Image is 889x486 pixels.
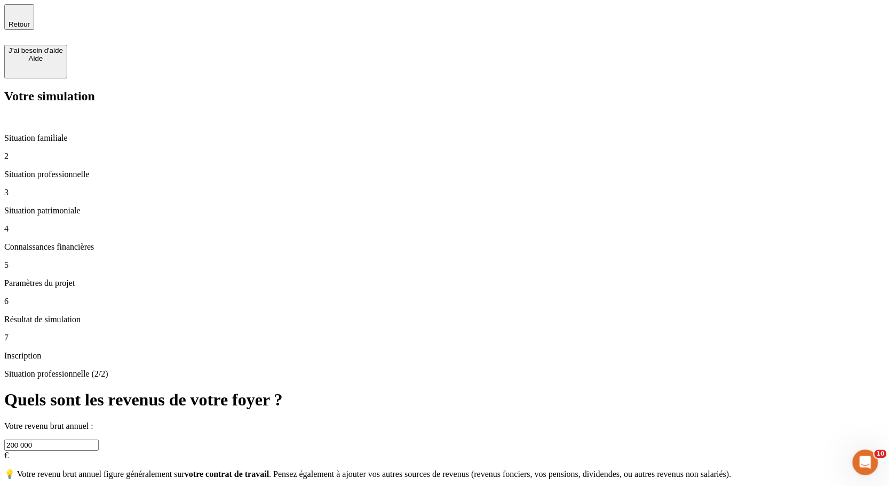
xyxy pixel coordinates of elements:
[4,242,885,252] p: Connaissances financières
[4,390,885,410] h1: Quels sont les revenus de votre foyer ?
[4,224,885,234] p: 4
[4,440,99,451] input: 0
[4,451,9,460] span: €
[4,188,885,197] p: 3
[4,4,34,30] button: Retour
[875,450,887,458] span: 10
[4,421,885,431] p: Votre revenu brut annuel :
[9,54,63,62] div: Aide
[4,278,885,288] p: Paramètres du projet
[4,315,885,324] p: Résultat de simulation
[9,46,63,54] div: J’ai besoin d'aide
[4,133,885,143] p: Situation familiale
[269,469,731,479] span: . Pensez également à ajouter vos autres sources de revenus (revenus fonciers, vos pensions, divid...
[4,170,885,179] p: Situation professionnelle
[4,469,185,479] span: 💡 Votre revenu brut annuel figure généralement sur
[4,369,885,379] p: Situation professionnelle (2/2)
[4,297,885,306] p: 6
[4,206,885,216] p: Situation patrimoniale
[4,260,885,270] p: 5
[4,152,885,161] p: 2
[4,89,885,103] h2: Votre simulation
[4,45,67,78] button: J’ai besoin d'aideAide
[4,333,885,342] p: 7
[185,469,269,479] span: votre contrat de travail
[9,20,30,28] span: Retour
[853,450,878,475] iframe: Intercom live chat
[4,351,885,361] p: Inscription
